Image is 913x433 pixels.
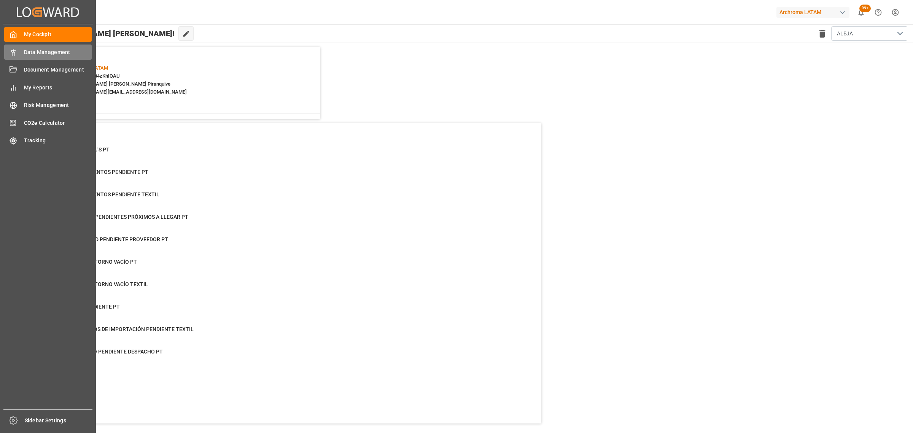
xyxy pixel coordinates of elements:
a: 4PAGADOS PERO PENDIENTE DESPACHO PTFinal Delivery [39,348,532,364]
button: open menu [831,26,907,41]
a: Tracking [4,133,92,148]
a: 41DISPONIBILIDAD PENDIENTE PROVEEDOR PTPurchase Orders [39,236,532,252]
button: show 101 new notifications [853,4,870,21]
a: 0ENVIO DOCUMENTOS PENDIENTE PTPurchase Orders [39,168,532,184]
span: Hello [PERSON_NAME] [PERSON_NAME]! [32,26,175,41]
a: 2BL RELEASEFinal Delivery [39,370,532,386]
a: 151DOCUMENTOS PENDIENTES PRÓXIMOS A LLEGAR PTPurchase Orders [39,213,532,229]
span: ENVIO DOCUMENTOS PENDIENTE TEXTIL [58,191,159,197]
a: Document Management [4,62,92,77]
span: 99+ [859,5,871,12]
span: My Reports [24,84,92,92]
span: Sidebar Settings [25,417,93,425]
span: ENVIO DOCUMENTOS PENDIENTE PT [58,169,148,175]
span: : [PERSON_NAME][EMAIL_ADDRESS][DOMAIN_NAME] [68,89,187,95]
a: 7CAMBIO DE ETA´S PTContainer Schema [39,146,532,162]
span: PAGADOS PERO PENDIENTE DESPACHO PT [58,349,163,355]
a: 0ENTREGA PENDIENTE PTFinal Delivery [39,303,532,319]
span: : [PERSON_NAME] [PERSON_NAME] Piranquive [68,81,170,87]
span: Document Management [24,66,92,74]
span: DISPONIBILIDAD PENDIENTE PROVEEDOR PT [58,236,168,242]
span: PENDIENTE RETORNO VACÍO TEXTIL [58,281,148,287]
span: My Cockpit [24,30,92,38]
a: Risk Management [4,98,92,113]
span: Tracking [24,137,92,145]
a: CO2e Calculator [4,115,92,130]
span: DOCUMENTOS PENDIENTES PRÓXIMOS A LLEGAR PT [58,214,188,220]
span: CO2e Calculator [24,119,92,127]
span: Data Management [24,48,92,56]
a: 13ENVIO DOCUMENTOS PENDIENTE TEXTILPurchase Orders [39,191,532,207]
a: Data Management [4,45,92,59]
a: 0PENDIENTE RETORNO VACÍO PTFinal Delivery [39,258,532,274]
span: PENDIENTE RETORNO VACÍO PT [58,259,137,265]
span: ALEJA [837,30,853,38]
div: Archroma LATAM [776,7,849,18]
button: Archroma LATAM [776,5,853,19]
a: My Cockpit [4,27,92,42]
a: 102PAGO DERECHOS DE IMPORTACIÓN PENDIENTE TEXTILFinal Delivery [39,325,532,341]
span: PAGO DERECHOS DE IMPORTACIÓN PENDIENTE TEXTIL [58,326,194,332]
span: Risk Management [24,101,92,109]
a: 0PENDIENTE RETORNO VACÍO TEXTILFinal Delivery [39,280,532,296]
a: My Reports [4,80,92,95]
button: Help Center [870,4,887,21]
